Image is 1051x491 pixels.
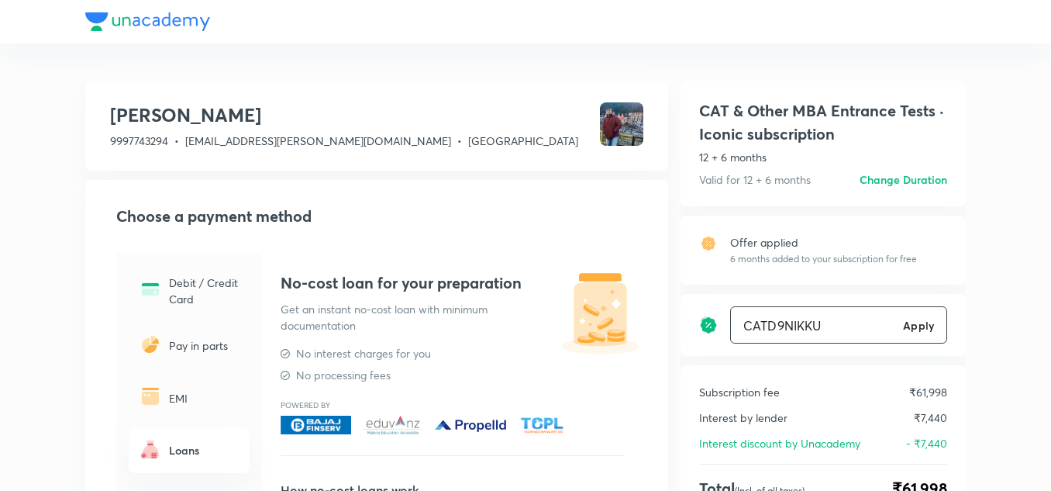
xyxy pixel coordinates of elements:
[730,234,917,251] p: Offer applied
[169,337,240,354] p: Pay in parts
[169,275,240,307] p: Debit / Credit Card
[138,384,163,409] img: -
[699,99,947,146] h1: CAT & Other MBA Entrance Tests · Iconic subscription
[138,437,163,462] img: -
[860,171,947,188] h6: Change Duration
[699,171,811,188] p: Valid for 12 + 6 months
[185,133,451,148] span: [EMAIL_ADDRESS][PERSON_NAME][DOMAIN_NAME]
[110,102,578,127] h3: [PERSON_NAME]
[699,234,718,253] img: offer
[281,271,625,295] h4: No-cost loan for your preparation
[914,410,947,426] p: ₹7,440
[699,410,787,426] p: Interest by lender
[558,271,643,357] img: jar
[281,402,625,410] p: Powered by
[281,301,552,334] p: Get an instant no-cost loan with minimum documentation
[699,316,718,334] img: discount
[296,346,431,361] p: No interest charges for you
[909,384,947,400] p: ₹61,998
[600,102,643,146] img: Avatar
[138,332,163,357] img: -
[699,149,947,165] p: 12 + 6 months
[457,133,462,148] span: •
[364,416,422,434] img: Eduvanz
[906,435,947,451] p: - ₹7,440
[116,205,643,228] h2: Choose a payment method
[468,133,578,148] span: [GEOGRAPHIC_DATA]
[519,416,564,434] img: TCPL
[174,133,179,148] span: •
[903,317,934,334] h6: Apply
[731,307,897,344] input: Have a referral code?
[730,252,917,266] p: 6 months added to your subscription for free
[138,277,163,302] img: -
[281,416,351,434] img: Bajaj Finserv
[169,390,240,406] p: EMI
[169,442,240,458] h6: Loans
[699,435,860,451] p: Interest discount by Unacademy
[435,416,507,434] img: Propelled
[296,368,391,383] p: No processing fees
[699,384,780,400] p: Subscription fee
[110,133,168,148] span: 9997743294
